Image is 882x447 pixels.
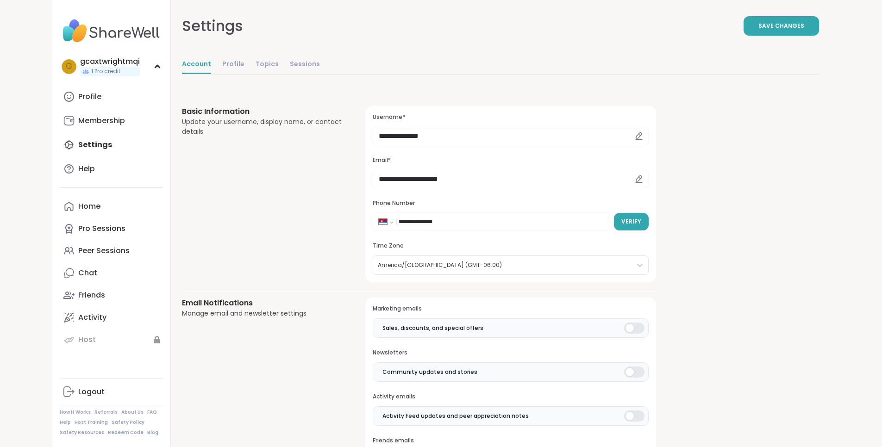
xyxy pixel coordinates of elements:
[182,56,211,74] a: Account
[60,86,163,108] a: Profile
[108,429,144,436] a: Redeem Code
[147,409,157,416] a: FAQ
[182,298,344,309] h3: Email Notifications
[78,246,130,256] div: Peer Sessions
[614,213,649,230] button: Verify
[758,22,804,30] span: Save Changes
[60,409,91,416] a: How It Works
[60,419,71,426] a: Help
[60,306,163,329] a: Activity
[94,409,118,416] a: Referrals
[621,217,641,226] span: Verify
[60,195,163,217] a: Home
[78,201,100,211] div: Home
[182,309,344,318] div: Manage email and newsletter settings
[222,56,244,74] a: Profile
[60,381,163,403] a: Logout
[60,429,104,436] a: Safety Resources
[78,312,106,323] div: Activity
[78,92,101,102] div: Profile
[373,156,648,164] h3: Email*
[373,199,648,207] h3: Phone Number
[290,56,320,74] a: Sessions
[75,419,108,426] a: Host Training
[373,393,648,401] h3: Activity emails
[382,368,477,376] span: Community updates and stories
[60,158,163,180] a: Help
[60,329,163,351] a: Host
[382,412,529,420] span: Activity Feed updates and peer appreciation notes
[744,16,819,36] button: Save Changes
[60,110,163,132] a: Membership
[91,68,120,75] span: 1 Pro credit
[60,284,163,306] a: Friends
[60,15,163,47] img: ShareWell Nav Logo
[121,409,144,416] a: About Us
[78,164,95,174] div: Help
[78,387,105,397] div: Logout
[182,15,243,37] div: Settings
[182,117,344,137] div: Update your username, display name, or contact details
[373,242,648,250] h3: Time Zone
[147,429,158,436] a: Blog
[78,290,105,300] div: Friends
[80,56,140,67] div: gcaxtwrightmqi
[256,56,279,74] a: Topics
[66,61,72,73] span: g
[373,305,648,313] h3: Marketing emails
[373,437,648,445] h3: Friends emails
[182,106,344,117] h3: Basic Information
[78,116,125,126] div: Membership
[382,324,483,332] span: Sales, discounts, and special offers
[373,349,648,357] h3: Newsletters
[60,262,163,284] a: Chat
[60,217,163,240] a: Pro Sessions
[78,223,125,234] div: Pro Sessions
[373,113,648,121] h3: Username*
[60,240,163,262] a: Peer Sessions
[78,335,96,345] div: Host
[78,268,97,278] div: Chat
[112,419,144,426] a: Safety Policy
